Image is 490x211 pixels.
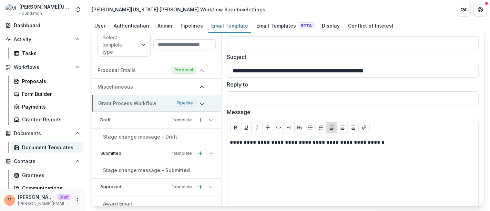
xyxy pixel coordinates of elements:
label: Subject [227,53,474,61]
div: Proposals [22,78,78,85]
div: [PERSON_NAME][US_STATE] [PERSON_NAME] Workflow Sandbox Settings [92,6,265,13]
a: Form Builder [11,88,83,100]
button: Partners [457,3,471,17]
button: Open Documents [3,128,83,139]
div: Tasks [22,50,78,57]
div: Venkat [8,198,11,202]
div: Grantee Reports [22,116,78,123]
button: Heading 1 [284,122,295,133]
p: [PERSON_NAME] [18,193,54,201]
button: Align Left [326,122,337,133]
div: Conflict of Interest [345,21,396,31]
div: Payments [22,103,78,110]
button: Add template [195,148,206,159]
span: Foundation [19,10,42,17]
p: Grant Process Workflow [98,100,171,107]
a: Proposals [11,76,83,87]
button: More [73,196,82,204]
a: Document Templates [11,142,83,153]
a: Display [319,19,343,33]
img: Mimi Washington Starrett Workflow Sandbox [6,4,17,15]
button: Ordered List [316,122,327,133]
label: Reply to [227,80,474,89]
a: Communications [11,182,83,194]
button: Italicize [252,122,263,133]
button: Underline [241,122,252,133]
label: Message [227,108,474,116]
div: Email Template [208,21,251,31]
button: Code [273,122,284,133]
div: Admin [155,21,175,31]
p: Approved [100,184,170,190]
span: Pipeline [177,101,193,105]
button: Open Activity [3,34,83,45]
a: Payments [11,101,83,112]
button: Align Right [348,122,359,133]
button: Open Workflows [3,62,83,73]
a: Admin [155,19,175,33]
p: 1 template [172,117,192,123]
div: Select template type [103,34,133,56]
a: Email Template [208,19,251,33]
a: Email Templates Beta [254,19,316,33]
div: User [92,21,108,31]
div: Form Builder [22,90,78,98]
nav: breadcrumb [89,4,268,14]
a: Conflict of Interest [345,19,396,33]
a: Authentication [111,19,152,33]
p: Submitted [100,150,170,157]
span: Proposal [175,68,193,72]
button: Strike [262,122,273,133]
button: Bold [230,122,241,133]
div: Communications [22,184,78,192]
button: Create link [359,122,370,133]
button: Heading 2 [294,122,305,133]
div: Dashboard [14,22,78,29]
p: Miscellaneous [98,83,196,90]
button: Get Help [473,3,487,17]
a: Pipelines [178,19,206,33]
span: Beta [299,22,314,29]
p: Award Email [103,200,132,207]
div: Pipelines [178,21,206,31]
a: Grantees [11,170,83,181]
p: [PERSON_NAME][EMAIL_ADDRESS][DOMAIN_NAME] [18,201,71,207]
button: Open Contacts [3,156,83,167]
p: Proposal Emails [98,67,169,74]
div: Display [319,21,343,31]
button: Add template [195,114,206,125]
span: Documents [14,131,72,137]
button: Add template [195,181,206,192]
a: Tasks [11,48,83,59]
span: Contacts [14,159,72,164]
a: User [92,19,108,33]
span: Activity [14,37,72,42]
a: Grantee Reports [11,114,83,125]
p: Draft [100,117,170,123]
div: Email Templates [254,21,316,31]
button: Open entity switcher [73,3,83,17]
div: Document Templates [22,144,78,151]
button: Align Center [337,122,348,133]
div: Authentication [111,21,152,31]
p: 1 template [172,184,192,190]
span: Workflows [14,64,72,70]
a: Dashboard [3,20,83,31]
p: 1 template [172,150,192,157]
button: Bullet List [305,122,316,133]
p: Stage change message - Submitted [103,167,190,174]
p: Staff [57,194,71,200]
p: Stage change message - Draft [103,133,177,140]
div: [PERSON_NAME][US_STATE] [PERSON_NAME] Workflow Sandbox [19,3,71,10]
div: Grantees [22,172,78,179]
